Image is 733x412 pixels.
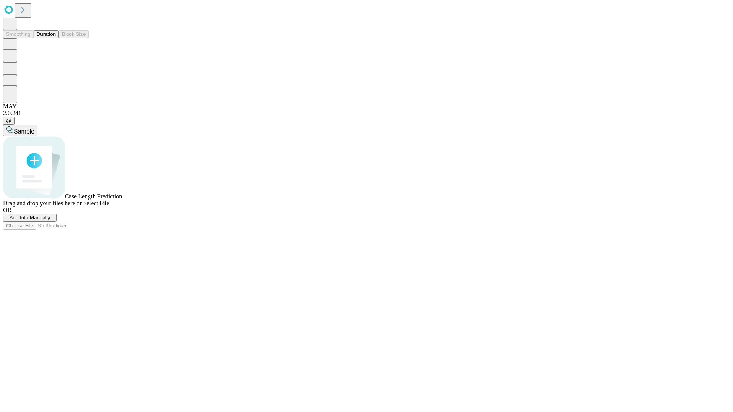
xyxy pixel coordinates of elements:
[3,200,82,206] span: Drag and drop your files here or
[3,30,34,38] button: Smoothing
[6,118,11,124] span: @
[3,103,730,110] div: MAY
[14,128,34,135] span: Sample
[65,193,122,200] span: Case Length Prediction
[34,30,59,38] button: Duration
[3,207,11,213] span: OR
[3,117,15,125] button: @
[3,125,37,136] button: Sample
[59,30,89,38] button: Block Size
[3,214,57,222] button: Add Info Manually
[3,110,730,117] div: 2.0.241
[10,215,50,220] span: Add Info Manually
[83,200,109,206] span: Select File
